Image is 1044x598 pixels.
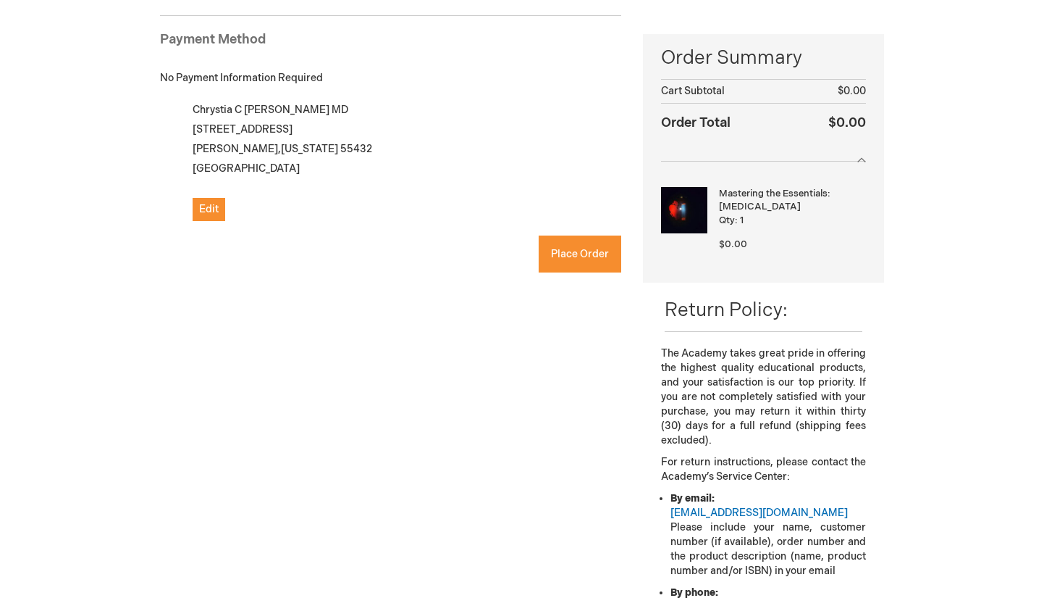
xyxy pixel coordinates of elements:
[670,507,848,519] a: [EMAIL_ADDRESS][DOMAIN_NAME]
[661,80,798,104] th: Cart Subtotal
[661,45,866,79] span: Order Summary
[551,248,609,260] span: Place Order
[661,112,731,133] strong: Order Total
[665,299,788,322] span: Return Policy:
[661,455,866,484] p: For return instructions, please contact the Academy’s Service Center:
[719,187,862,214] strong: Mastering the Essentials: [MEDICAL_DATA]
[281,143,338,155] span: [US_STATE]
[740,215,744,226] span: 1
[160,72,323,84] span: No Payment Information Required
[719,215,735,226] span: Qty
[160,252,380,309] iframe: reCAPTCHA
[661,346,866,448] p: The Academy takes great pride in offering the highest quality educational products, and your sati...
[719,238,747,250] span: $0.00
[193,198,225,221] button: Edit
[838,85,866,97] span: $0.00
[539,236,621,273] button: Place Order
[160,30,621,57] div: Payment Method
[176,100,621,221] div: Chrystia C [PERSON_NAME] MD [STREET_ADDRESS] [PERSON_NAME] , 55432 [GEOGRAPHIC_DATA]
[199,203,219,215] span: Edit
[670,491,866,578] li: Please include your name, customer number (if available), order number and the product descriptio...
[828,115,866,130] span: $0.00
[661,187,707,233] img: Mastering the Essentials: Uveitis
[670,492,715,504] strong: By email:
